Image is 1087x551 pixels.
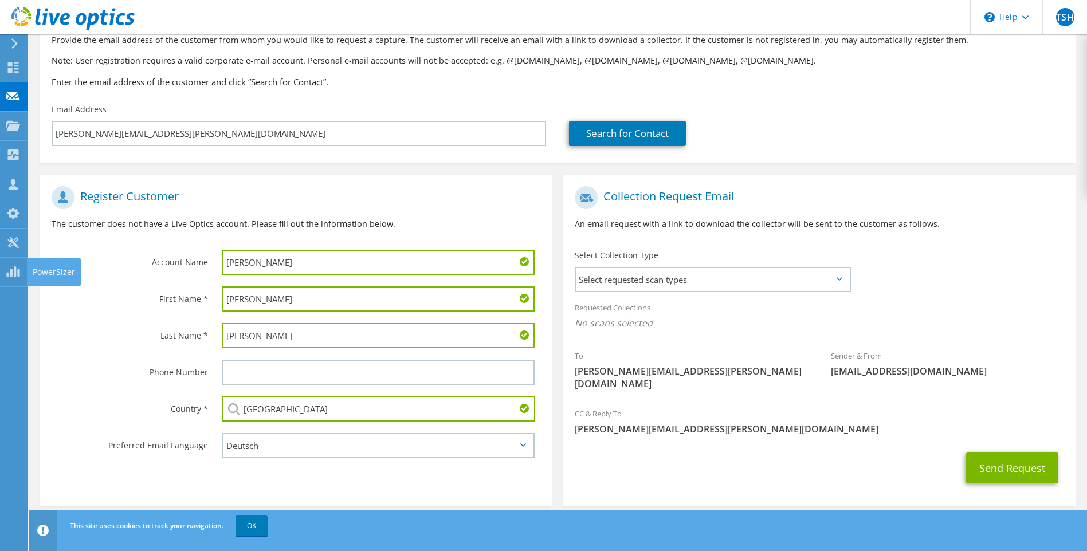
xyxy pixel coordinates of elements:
[236,515,268,536] a: OK
[52,104,107,115] label: Email Address
[52,186,535,209] h1: Register Customer
[563,344,819,396] div: To
[52,218,540,230] p: The customer does not have a Live Optics account. Please fill out the information below.
[576,268,849,291] span: Select requested scan types
[52,360,208,378] label: Phone Number
[575,365,808,390] span: [PERSON_NAME][EMAIL_ADDRESS][PERSON_NAME][DOMAIN_NAME]
[52,250,208,268] label: Account Name
[52,76,1064,88] h3: Enter the email address of the customer and click “Search for Contact”.
[52,396,208,415] label: Country *
[70,521,223,530] span: This site uses cookies to track your navigation.
[575,423,1064,435] span: [PERSON_NAME][EMAIL_ADDRESS][PERSON_NAME][DOMAIN_NAME]
[575,250,658,261] label: Select Collection Type
[831,365,1064,377] span: [EMAIL_ADDRESS][DOMAIN_NAME]
[966,452,1058,483] button: Send Request
[563,296,1075,338] div: Requested Collections
[563,402,1075,441] div: CC & Reply To
[569,121,686,146] a: Search for Contact
[575,317,1064,329] span: No scans selected
[52,323,208,341] label: Last Name *
[575,218,1064,230] p: An email request with a link to download the collector will be sent to the customer as follows.
[52,34,1064,46] p: Provide the email address of the customer from whom you would like to request a capture. The cust...
[575,186,1058,209] h1: Collection Request Email
[52,54,1064,67] p: Note: User registration requires a valid corporate e-mail account. Personal e-mail accounts will ...
[52,433,208,451] label: Preferred Email Language
[52,286,208,305] label: First Name *
[27,258,81,286] div: PowerSizer
[984,12,995,22] svg: \n
[819,344,1076,383] div: Sender & From
[1056,8,1074,26] span: TSH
